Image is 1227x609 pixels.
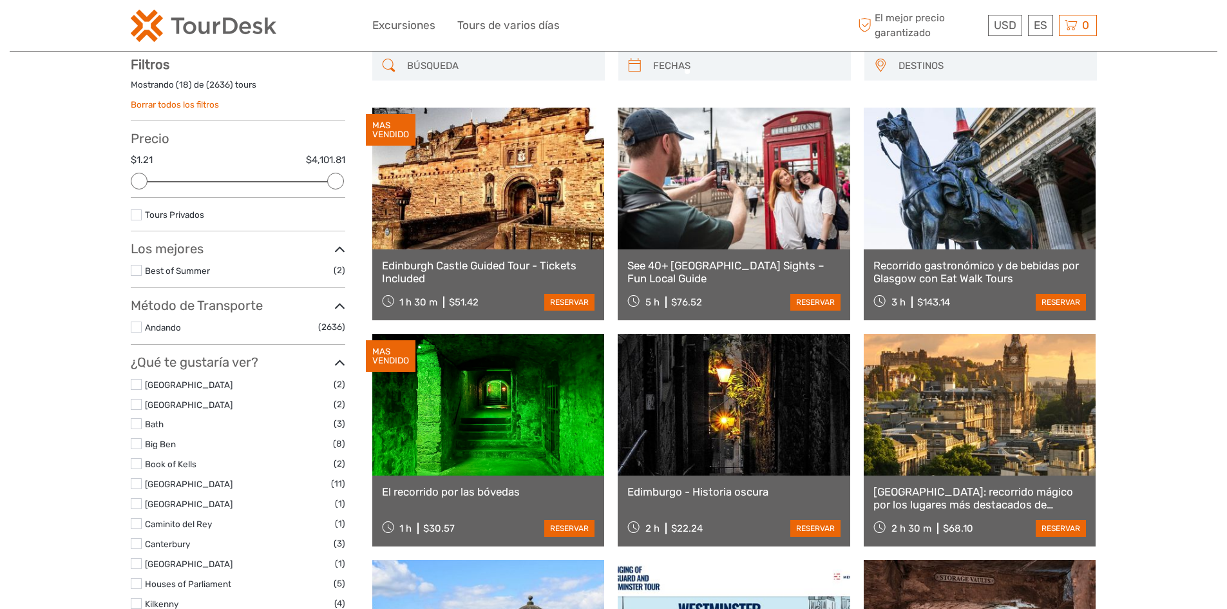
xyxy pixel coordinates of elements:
span: (2) [334,377,345,392]
a: See 40+ [GEOGRAPHIC_DATA] Sights – Fun Local Guide [627,259,841,285]
div: $51.42 [449,296,479,308]
span: 2 h [645,523,660,534]
span: 2 h 30 m [891,523,931,534]
span: (3) [334,416,345,431]
a: reservar [544,294,594,311]
span: El mejor precio garantizado [855,11,985,39]
a: reservar [790,294,841,311]
a: Caminito del Rey [145,519,212,529]
span: 0 [1080,19,1091,32]
div: $30.57 [423,523,455,534]
h3: Precio [131,131,345,146]
a: El recorrido por las bóvedas [382,485,595,498]
a: Big Ben [145,439,176,449]
input: FECHAS [648,55,844,77]
a: [GEOGRAPHIC_DATA]: recorrido mágico por los lugares más destacados de [PERSON_NAME] y los magos [873,485,1087,512]
a: [GEOGRAPHIC_DATA] [145,400,233,410]
strong: Filtros [131,57,169,72]
a: Tours Privados [145,209,204,220]
span: 1 h [399,523,412,534]
span: 5 h [645,296,660,308]
a: Best of Summer [145,266,210,276]
a: Edinburgh Castle Guided Tour - Tickets Included [382,259,595,285]
button: Open LiveChat chat widget [148,20,164,35]
a: Bath [145,419,164,429]
div: MAS VENDIDO [366,114,415,146]
a: reservar [1036,294,1086,311]
span: (2) [334,263,345,278]
a: Recorrido gastronómico y de bebidas por Glasgow con Eat Walk Tours [873,259,1087,285]
button: DESTINOS [893,55,1090,77]
a: Houses of Parliament [145,579,231,589]
label: 2636 [209,79,230,91]
a: Book of Kells [145,459,196,469]
span: USD [994,19,1016,32]
span: (1) [335,496,345,511]
p: We're away right now. Please check back later! [18,23,146,33]
span: (2636) [318,320,345,334]
span: (1) [335,556,345,571]
a: [GEOGRAPHIC_DATA] [145,479,233,489]
a: Excursiones [372,16,435,35]
a: [GEOGRAPHIC_DATA] [145,559,233,569]
span: (3) [334,536,345,551]
span: (2) [334,456,345,471]
span: (1) [335,516,345,531]
a: Kilkenny [145,599,178,609]
label: 18 [179,79,189,91]
span: (11) [331,476,345,491]
span: (5) [334,576,345,591]
span: (2) [334,397,345,412]
div: $22.24 [671,523,703,534]
a: Edimburgo - Historia oscura [627,485,841,498]
input: BÚSQUEDA [402,55,598,77]
img: 2254-3441b4b5-4e5f-4d00-b396-31f1d84a6ebf_logo_small.png [131,10,276,42]
h3: Los mejores [131,241,345,256]
div: $76.52 [671,296,702,308]
div: Mostrando ( ) de ( ) tours [131,79,345,99]
a: reservar [544,520,594,537]
div: $143.14 [917,296,950,308]
label: $1.21 [131,153,153,167]
label: $4,101.81 [306,153,345,167]
div: MAS VENDIDO [366,340,415,372]
a: [GEOGRAPHIC_DATA] [145,499,233,509]
h3: ¿Qué te gustaría ver? [131,354,345,370]
a: reservar [1036,520,1086,537]
a: Tours de varios días [457,16,560,35]
a: Borrar todos los filtros [131,99,219,110]
a: reservar [790,520,841,537]
h3: Método de Transporte [131,298,345,313]
a: Canterbury [145,539,190,549]
div: ES [1028,15,1053,36]
div: $68.10 [943,523,973,534]
a: [GEOGRAPHIC_DATA] [145,380,233,390]
span: 1 h 30 m [399,296,437,308]
span: 3 h [891,296,906,308]
a: Andando [145,322,181,333]
span: (8) [333,436,345,451]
